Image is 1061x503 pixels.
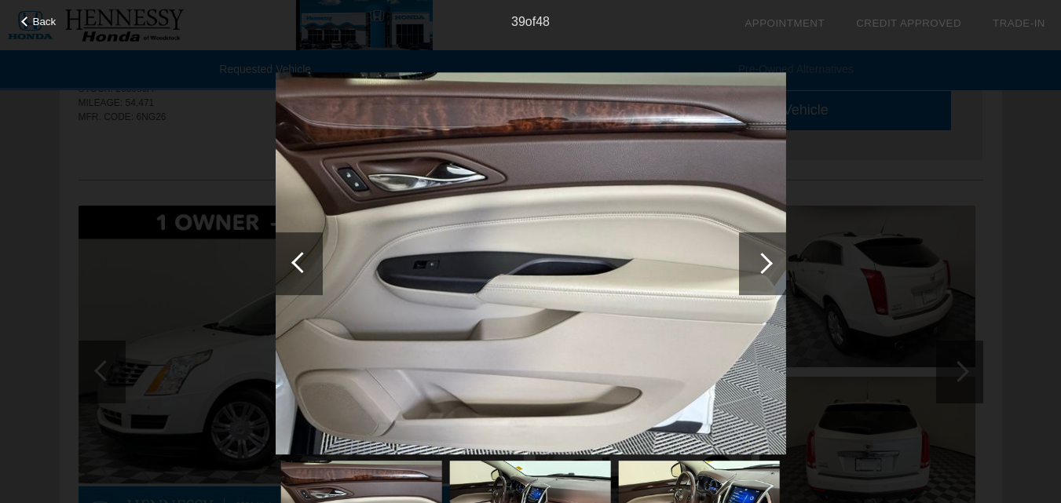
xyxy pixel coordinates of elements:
a: Appointment [745,17,825,29]
a: Trade-In [993,17,1045,29]
span: 48 [536,15,550,28]
img: ffd07388-9d91-4433-b1bf-5d379f22a6fe.jpeg [276,72,786,455]
span: Back [33,16,57,27]
span: 39 [511,15,525,28]
a: Credit Approved [856,17,961,29]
